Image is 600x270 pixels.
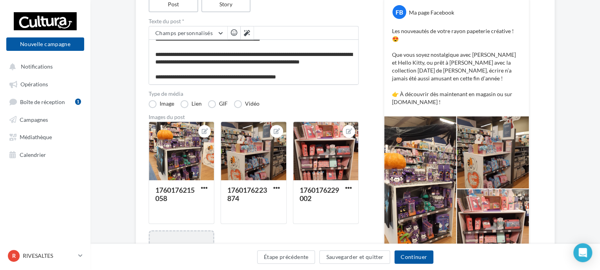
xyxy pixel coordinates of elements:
[5,76,86,91] a: Opérations
[20,151,46,158] span: Calendrier
[149,100,174,108] label: Image
[5,129,86,143] a: Médiathèque
[21,63,53,70] span: Notifications
[20,81,48,88] span: Opérations
[6,248,84,263] a: R RIVESALTES
[20,134,52,140] span: Médiathèque
[149,91,359,97] label: Type de média
[392,5,406,19] div: FB
[155,30,213,36] span: Champs personnalisés
[573,243,592,262] div: Open Intercom Messenger
[20,98,65,105] span: Boîte de réception
[23,252,75,260] p: RIVESALTES
[5,94,86,109] a: Boîte de réception1
[12,252,16,260] span: R
[5,112,86,126] a: Campagnes
[392,27,521,106] p: Les nouveautés de votre rayon papeterie créative ! 😍 Que vous soyez nostalgique avec [PERSON_NAME...
[409,9,454,17] div: Ma page Facebook
[257,250,315,264] button: Étape précédente
[180,100,202,108] label: Lien
[234,100,260,108] label: Vidéo
[149,114,359,120] div: Images du post
[5,59,83,73] button: Notifications
[20,116,48,123] span: Campagnes
[300,186,339,203] div: 1760176229002
[75,99,81,105] div: 1
[5,147,86,161] a: Calendrier
[6,37,84,51] button: Nouvelle campagne
[394,250,433,264] button: Continuer
[208,100,228,108] label: GIF
[227,186,267,203] div: 1760176223874
[155,186,195,203] div: 1760176215058
[149,19,359,24] label: Texte du post *
[319,250,390,264] button: Sauvegarder et quitter
[149,26,227,40] button: Champs personnalisés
